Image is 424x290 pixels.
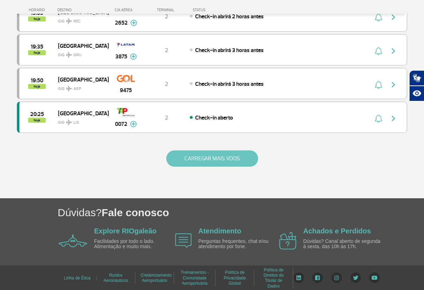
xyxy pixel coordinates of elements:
img: airplane icon [175,233,192,248]
span: GRU [73,52,82,58]
span: REC [73,18,81,25]
img: sino-painel-voo.svg [375,47,382,55]
span: 9475 [120,86,132,95]
div: TERMINAL [143,8,189,12]
p: Facilidades por todo o lado. Alimentação e muito mais. [94,239,175,250]
span: [GEOGRAPHIC_DATA] [58,75,103,84]
span: 2 [165,47,168,54]
img: destiny_airplane.svg [66,18,72,24]
span: 2 [165,114,168,121]
button: Abrir tradutor de língua de sinais. [409,70,424,86]
span: 2025-09-27 20:25:00 [30,112,44,117]
span: GIG [58,82,103,92]
span: Check-in abrirá 3 horas antes [195,47,264,54]
h1: Dúvidas? [58,205,424,220]
a: Política de Privacidade Global [224,268,246,288]
a: Linha de Ética [64,273,90,283]
img: seta-direita-painel-voo.svg [389,114,398,123]
span: Check-in abrirá 2 horas antes [195,13,264,20]
div: Plugin de acessibilidade da Hand Talk. [409,70,424,101]
img: LinkedIn [293,272,304,283]
span: 2652 [115,19,128,27]
a: Achados e Perdidos [303,227,371,235]
img: seta-direita-painel-voo.svg [389,47,398,55]
div: HORÁRIO [19,8,57,12]
span: GIG [58,116,103,126]
span: [GEOGRAPHIC_DATA] [58,41,103,50]
span: [GEOGRAPHIC_DATA] [58,109,103,118]
span: Fale conosco [102,207,169,218]
a: Ruídos Aeronáuticos [103,270,128,285]
img: seta-direita-painel-voo.svg [389,80,398,89]
span: GIG [58,48,103,58]
img: mais-info-painel-voo.svg [130,121,137,127]
span: hoje [28,50,46,55]
img: sino-painel-voo.svg [375,80,382,89]
img: YouTube [369,272,380,283]
span: Check-in abrirá 3 horas antes [195,80,264,88]
span: Check-in aberto [195,114,233,121]
img: destiny_airplane.svg [66,52,72,58]
p: Perguntas frequentes, chat e/ou atendimento por fone. [198,239,279,250]
p: Dúvidas? Canal aberto de segunda à sexta, das 10h às 17h. [303,239,384,250]
span: 2025-09-27 19:35:00 [31,44,43,49]
img: destiny_airplane.svg [66,86,72,91]
button: Abrir recursos assistivos. [409,86,424,101]
span: 0072 [115,120,127,128]
img: sino-painel-voo.svg [375,114,382,123]
span: AEP [73,86,81,92]
button: CARREGAR MAIS VOOS [166,150,258,167]
a: Atendimento [198,227,241,235]
span: 2 [165,13,168,20]
a: Explore RIOgaleão [94,227,157,235]
span: GIG [58,14,103,25]
img: mais-info-painel-voo.svg [130,20,137,26]
span: LIS [73,120,79,126]
div: DESTINO [57,8,109,12]
a: Treinamentos - Comunidade Aeroportuária [181,268,209,288]
img: Twitter [350,272,361,283]
span: hoje [28,118,46,123]
img: airplane icon [59,234,87,247]
span: 3875 [115,52,127,61]
img: airplane icon [279,232,296,250]
img: Facebook [312,272,323,283]
a: Credenciamento Aeroportuário [141,270,172,285]
span: 2 [165,80,168,88]
span: hoje [28,84,46,89]
span: 2025-09-27 19:50:00 [31,78,43,83]
div: CIA AÉREA [108,8,143,12]
img: destiny_airplane.svg [66,120,72,125]
span: hoje [28,17,46,21]
img: mais-info-painel-voo.svg [130,53,137,60]
img: Instagram [331,272,342,283]
div: STATUS [189,8,246,12]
